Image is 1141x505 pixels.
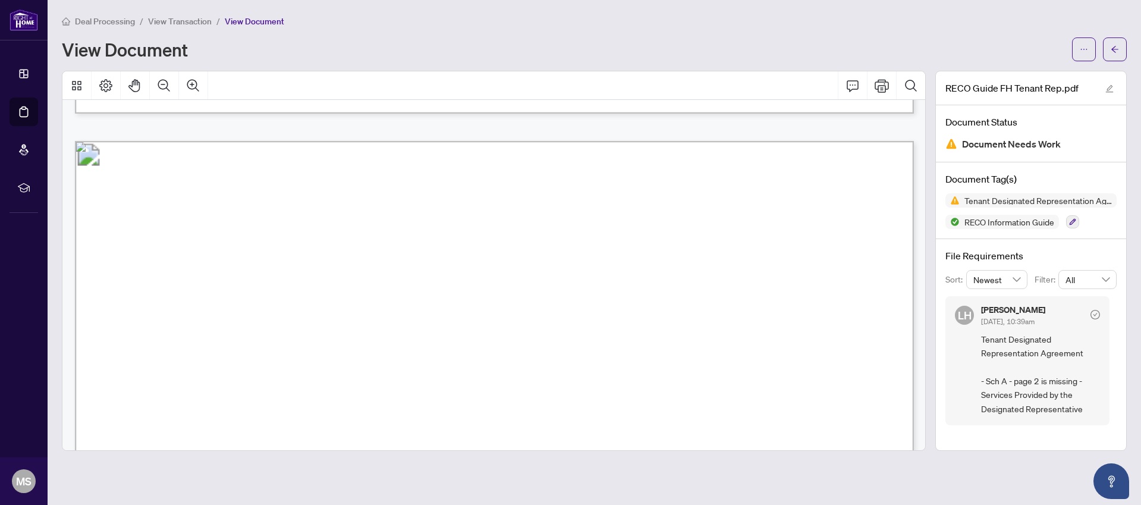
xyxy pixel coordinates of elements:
span: Tenant Designated Representation Agreement - Sch A - page 2 is missing - Services Provided by the... [981,333,1100,416]
span: arrow-left [1111,45,1119,54]
span: Tenant Designated Representation Agreement [960,196,1117,205]
h4: Document Tag(s) [945,172,1117,186]
li: / [216,14,220,28]
span: [DATE], 10:39am [981,317,1035,326]
button: Open asap [1093,463,1129,499]
img: Document Status [945,138,957,150]
h4: File Requirements [945,249,1117,263]
span: ellipsis [1080,45,1088,54]
h1: View Document [62,40,188,59]
span: Deal Processing [75,16,135,27]
p: Filter: [1035,273,1058,286]
span: check-circle [1090,310,1100,319]
span: All [1065,271,1109,288]
span: View Transaction [148,16,212,27]
span: RECO Guide FH Tenant Rep.pdf [945,81,1079,95]
span: Document Needs Work [962,136,1061,152]
img: logo [10,9,38,31]
li: / [140,14,143,28]
span: LH [958,307,972,324]
h4: Document Status [945,115,1117,129]
img: Status Icon [945,215,960,229]
h5: [PERSON_NAME] [981,306,1045,314]
span: View Document [225,16,284,27]
img: Status Icon [945,193,960,208]
p: Sort: [945,273,966,286]
span: MS [16,473,32,490]
span: edit [1105,84,1114,93]
span: Newest [973,271,1021,288]
span: home [62,17,70,26]
span: RECO Information Guide [960,218,1059,226]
